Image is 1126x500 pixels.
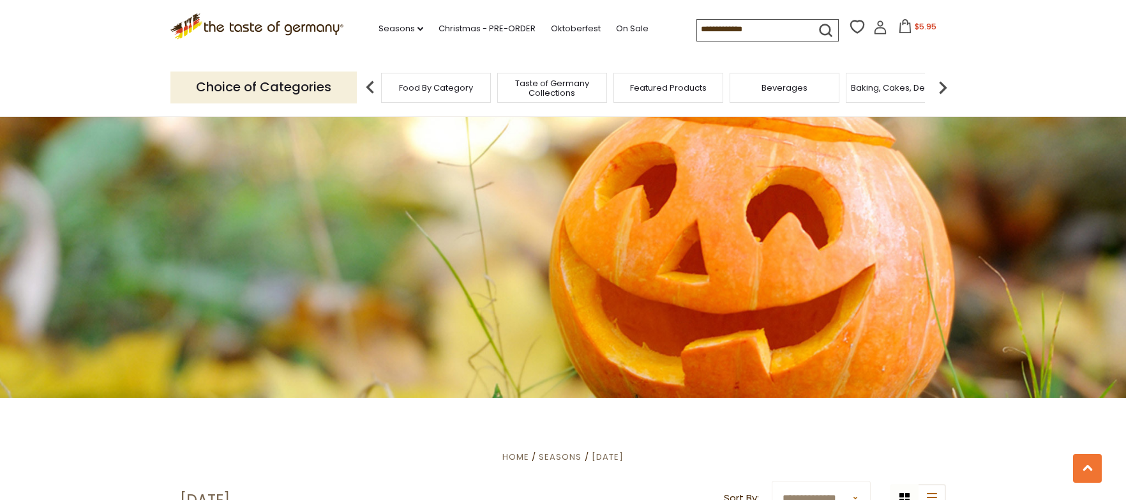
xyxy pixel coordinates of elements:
p: Choice of Categories [170,72,357,103]
a: Home [502,451,529,463]
a: On Sale [616,22,649,36]
span: $5.95 [915,21,936,32]
a: Seasons [379,22,423,36]
a: Oktoberfest [551,22,601,36]
img: next arrow [930,75,956,100]
button: $5.95 [890,19,944,38]
a: Seasons [539,451,582,463]
img: previous arrow [357,75,383,100]
a: Christmas - PRE-ORDER [439,22,536,36]
a: Beverages [762,83,807,93]
a: Baking, Cakes, Desserts [851,83,950,93]
a: [DATE] [592,451,624,463]
a: Featured Products [630,83,707,93]
a: Taste of Germany Collections [501,79,603,98]
a: Food By Category [399,83,473,93]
